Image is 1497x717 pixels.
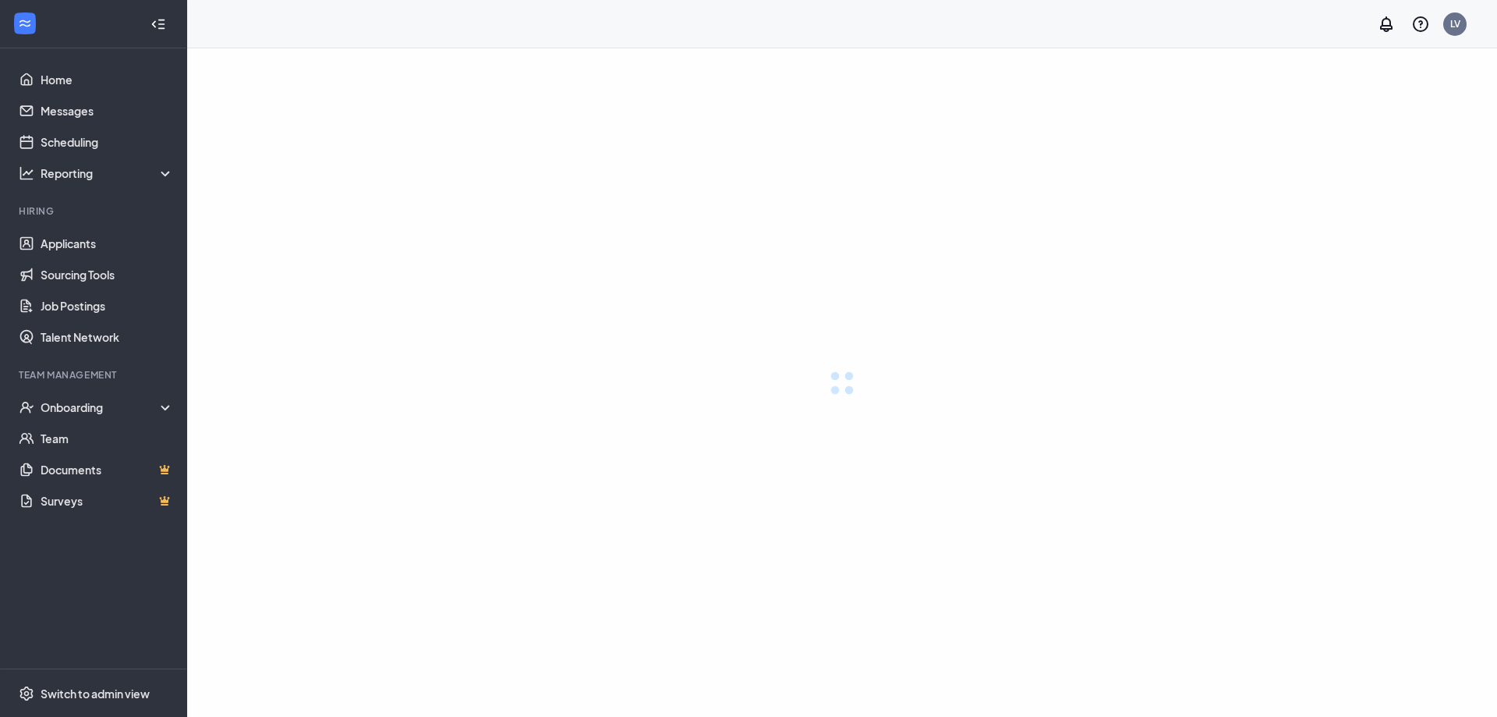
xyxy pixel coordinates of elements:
[41,165,175,181] div: Reporting
[19,686,34,701] svg: Settings
[41,399,175,415] div: Onboarding
[150,16,166,32] svg: Collapse
[19,165,34,181] svg: Analysis
[19,368,171,382] div: Team Management
[1450,17,1460,30] div: LV
[41,259,174,290] a: Sourcing Tools
[1411,15,1430,34] svg: QuestionInfo
[41,454,174,485] a: DocumentsCrown
[41,290,174,321] a: Job Postings
[19,204,171,218] div: Hiring
[41,423,174,454] a: Team
[41,126,174,158] a: Scheduling
[41,64,174,95] a: Home
[19,399,34,415] svg: UserCheck
[41,228,174,259] a: Applicants
[17,16,33,31] svg: WorkstreamLogo
[41,686,150,701] div: Switch to admin view
[1377,15,1396,34] svg: Notifications
[41,485,174,516] a: SurveysCrown
[41,321,174,353] a: Talent Network
[41,95,174,126] a: Messages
